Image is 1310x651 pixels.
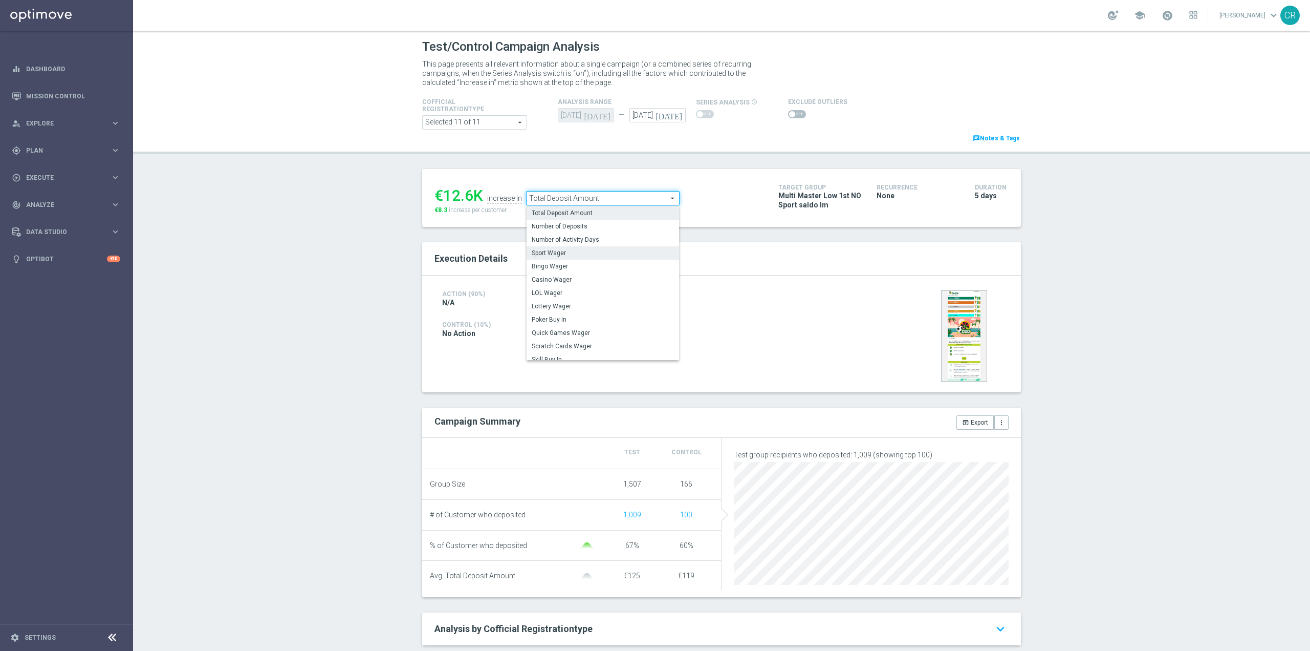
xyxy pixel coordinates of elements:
div: Data Studio [12,227,111,237]
div: €12.6K [434,186,483,205]
h4: Recurrence [877,184,959,191]
span: LOL Wager [532,289,674,297]
i: play_circle_outline [12,173,21,182]
span: 166 [680,480,692,488]
div: increase in [487,194,522,203]
span: 67% [625,541,639,550]
span: Analysis by Cofficial Registrationtype [434,623,593,634]
span: increase per customer [449,206,507,214]
i: settings [10,633,19,642]
button: Data Studio keyboard_arrow_right [11,228,121,236]
div: Dashboard [12,55,120,82]
span: Number of Deposits [532,222,674,230]
a: chatNotes & Tags [972,133,1021,144]
span: €8.3 [434,206,447,214]
a: Mission Control [26,82,120,110]
h4: analysis range [558,98,696,106]
span: Lottery Wager [532,302,674,310]
a: Analysis by Cofficial Registrationtype keyboard_arrow_down [434,623,1009,635]
i: lightbulb [12,255,21,264]
input: Select Date [629,108,686,122]
div: — [614,111,629,119]
span: Expert Online Expert Retail Master Online Master Retail Other and 6 more [423,116,527,129]
i: track_changes [12,200,21,209]
span: Avg. Total Deposit Amount [430,572,515,580]
span: N/A [442,298,454,307]
span: No Action [442,329,475,338]
img: 35415.jpeg [941,290,987,382]
img: gaussianGrey.svg [577,573,597,580]
div: Analyze [12,200,111,209]
span: Show unique customers [680,511,692,519]
button: open_in_browser Export [956,415,994,430]
span: Analyze [26,202,111,208]
h4: Cofficial Registrationtype [422,98,509,113]
button: lightbulb Optibot +10 [11,255,121,263]
i: keyboard_arrow_right [111,145,120,155]
button: person_search Explore keyboard_arrow_right [11,119,121,128]
a: [PERSON_NAME]keyboard_arrow_down [1218,8,1280,23]
h4: Duration [975,184,1009,191]
p: This page presents all relevant information about a single campaign (or a combined series of recu... [422,59,765,87]
i: [DATE] [656,108,686,119]
div: Mission Control [12,82,120,110]
a: Optibot [26,245,107,272]
h2: Campaign Summary [434,416,520,427]
span: school [1134,10,1145,21]
h4: Exclude Outliers [788,98,847,106]
span: Execution Details [434,253,508,264]
i: keyboard_arrow_right [111,118,120,128]
h4: Action (90%) [442,290,522,298]
span: Control [671,449,702,456]
span: Skill Buy In [532,355,674,364]
button: equalizer Dashboard [11,65,121,73]
i: person_search [12,119,21,128]
span: Quick Games Wager [532,329,674,337]
span: Show unique customers [623,511,641,519]
i: keyboard_arrow_right [111,173,120,182]
span: Explore [26,120,111,127]
span: Multi Master Low 1st NO Sport saldo lm [778,191,861,209]
i: keyboard_arrow_right [111,227,120,237]
span: Casino Wager [532,276,674,284]
h1: Test/Control Campaign Analysis [422,39,600,54]
h4: Control (10%) [442,321,810,328]
span: Plan [26,148,111,154]
span: Execute [26,175,111,181]
span: Data Studio [26,229,111,235]
h4: Target Group [778,184,861,191]
i: [DATE] [584,108,614,119]
span: # of Customer who deposited [430,511,526,519]
a: Dashboard [26,55,120,82]
i: gps_fixed [12,146,21,155]
span: 1,507 [623,480,641,488]
span: Total Deposit Amount [532,209,674,217]
i: keyboard_arrow_down [992,620,1009,638]
div: Execute [12,173,111,182]
div: CR [1280,6,1300,25]
span: Bingo Wager [532,262,674,270]
div: Plan [12,146,111,155]
i: chat [973,135,980,142]
button: play_circle_outline Execute keyboard_arrow_right [11,174,121,182]
span: €125 [624,572,640,580]
span: 60% [680,541,693,550]
button: gps_fixed Plan keyboard_arrow_right [11,146,121,155]
span: €119 [678,572,694,580]
img: gaussianGreen.svg [577,542,597,549]
span: Poker Buy In [532,316,674,324]
button: Mission Control [11,92,121,100]
div: Explore [12,119,111,128]
span: Number of Activity Days [532,236,674,244]
span: keyboard_arrow_down [1268,10,1279,21]
div: Optibot [12,245,120,272]
div: +10 [107,256,120,262]
span: % of Customer who deposited [430,541,527,550]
